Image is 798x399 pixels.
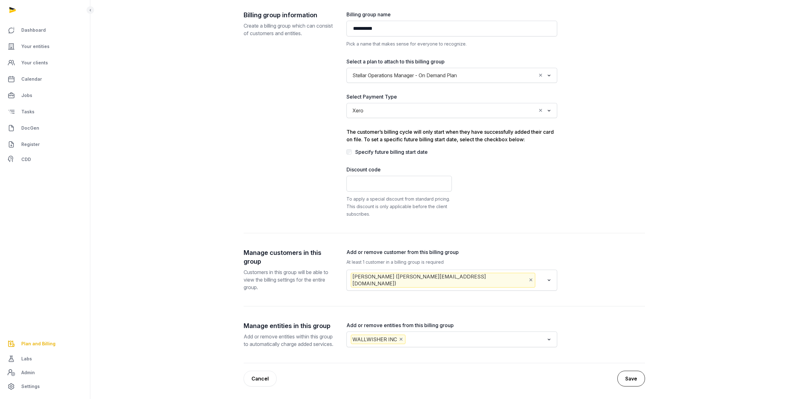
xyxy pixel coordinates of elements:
[346,93,557,100] label: Select Payment Type
[21,369,35,376] span: Admin
[244,268,336,291] p: Customers in this group will be able to view the billing settings for the entire group.
[346,166,452,173] label: Discount code
[244,321,336,330] h2: Manage entities in this group
[346,11,557,18] label: Billing group name
[21,156,31,163] span: CDD
[346,321,557,329] label: Add or remove entities from this billing group
[21,75,42,83] span: Calendar
[21,59,48,67] span: Your clients
[244,371,277,386] a: Cancel
[350,70,554,81] div: Search for option
[366,106,536,115] input: Search for option
[350,105,554,116] div: Search for option
[5,23,85,38] a: Dashboard
[21,92,32,99] span: Jobs
[528,276,534,284] button: Deselect Katie Brady (katieb@wallwisher.com)
[21,108,34,116] span: Tasks
[244,333,336,348] p: Add or remove entities within this group to automatically charge added services.
[5,336,85,351] a: Plan and Billing
[5,137,85,152] a: Register
[5,88,85,103] a: Jobs
[5,351,85,366] a: Labs
[21,124,39,132] span: DocGen
[617,371,645,386] button: Save
[355,149,428,155] label: Specify future billing start date
[460,71,536,80] input: Search for option
[21,383,40,390] span: Settings
[351,335,405,344] span: WALLWISHER INC
[5,366,85,379] a: Admin
[5,153,85,166] a: CDD
[244,248,336,266] h2: Manage customers in this group
[21,141,40,148] span: Register
[21,340,55,348] span: Plan and Billing
[244,11,336,19] h2: Billing group information
[21,43,50,50] span: Your entities
[346,258,557,266] div: At least 1 customer in a billing group is required
[346,128,557,143] div: The customer’s billing cycle will only start when they have successfully added their card on file...
[538,106,543,115] button: Clear Selected
[407,335,544,344] input: Search for option
[5,55,85,70] a: Your clients
[351,71,458,80] span: Stellar Operations Manager - On Demand Plan
[350,333,554,345] div: Search for option
[351,106,365,115] span: Xero
[21,355,32,363] span: Labs
[21,26,46,34] span: Dashboard
[5,104,85,119] a: Tasks
[346,195,452,218] div: To apply a special discount from standard pricing. This discount is only applicable before the cl...
[350,272,554,289] div: Search for option
[398,335,404,344] button: Deselect WALLWISHER INC
[5,379,85,394] a: Settings
[5,39,85,54] a: Your entities
[5,121,85,136] a: DocGen
[346,40,557,48] div: Pick a name that makes sense for everyone to recognize.
[351,273,535,288] span: [PERSON_NAME] ([PERSON_NAME][EMAIL_ADDRESS][DOMAIN_NAME])
[5,72,85,87] a: Calendar
[346,58,557,65] label: Select a plan to attach to this billing group
[346,248,557,256] label: Add or remove customer from this billing group
[538,71,543,80] button: Clear Selected
[244,22,336,37] p: Create a billing group which can consist of customers and entities.
[536,273,544,288] input: Search for option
